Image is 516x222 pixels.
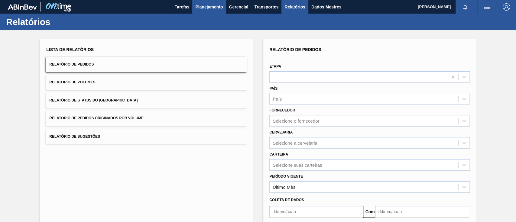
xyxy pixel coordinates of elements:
[311,5,342,9] font: Dados Mestres
[375,206,469,218] input: dd/mm/aaaa
[6,17,50,27] font: Relatórios
[254,5,278,9] font: Transportes
[269,152,288,156] font: Carteira
[46,129,247,144] button: Relatório de Sugestões
[269,206,363,218] input: dd/mm/aaaa
[49,80,95,85] font: Relatório de Volumes
[195,5,223,9] font: Planejamento
[269,198,304,202] font: Coleta de dados
[273,96,282,101] font: País
[273,184,295,189] font: Último Mês
[363,206,375,218] button: Comeu
[273,118,319,124] font: Selecione o fornecedor
[273,140,317,145] font: Selecione a cervejaria
[269,64,281,69] font: Etapa
[46,57,247,72] button: Relatório de Pedidos
[418,5,451,9] font: [PERSON_NAME]
[269,86,277,91] font: País
[269,108,295,112] font: Fornecedor
[49,116,144,121] font: Relatório de Pedidos Originados por Volume
[483,3,491,11] img: ações do usuário
[503,3,510,11] img: Sair
[175,5,190,9] font: Tarefas
[49,134,100,138] font: Relatório de Sugestões
[8,4,37,10] img: TNhmsLtSVTkK8tSr43FrP2fwEKptu5GPRR3wAAAABJRU5ErkJggg==
[49,98,138,102] font: Relatório de Status do [GEOGRAPHIC_DATA]
[46,75,247,90] button: Relatório de Volumes
[46,111,247,126] button: Relatório de Pedidos Originados por Volume
[273,162,322,167] font: Selecione suas carteiras
[46,47,94,52] font: Lista de Relatórios
[269,47,321,52] font: Relatório de Pedidos
[284,5,305,9] font: Relatórios
[269,130,293,134] font: Cervejaria
[46,93,247,108] button: Relatório de Status do [GEOGRAPHIC_DATA]
[269,174,303,179] font: Período Vigente
[365,209,379,214] font: Comeu
[456,3,475,11] button: Notificações
[49,62,94,66] font: Relatório de Pedidos
[229,5,248,9] font: Gerencial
